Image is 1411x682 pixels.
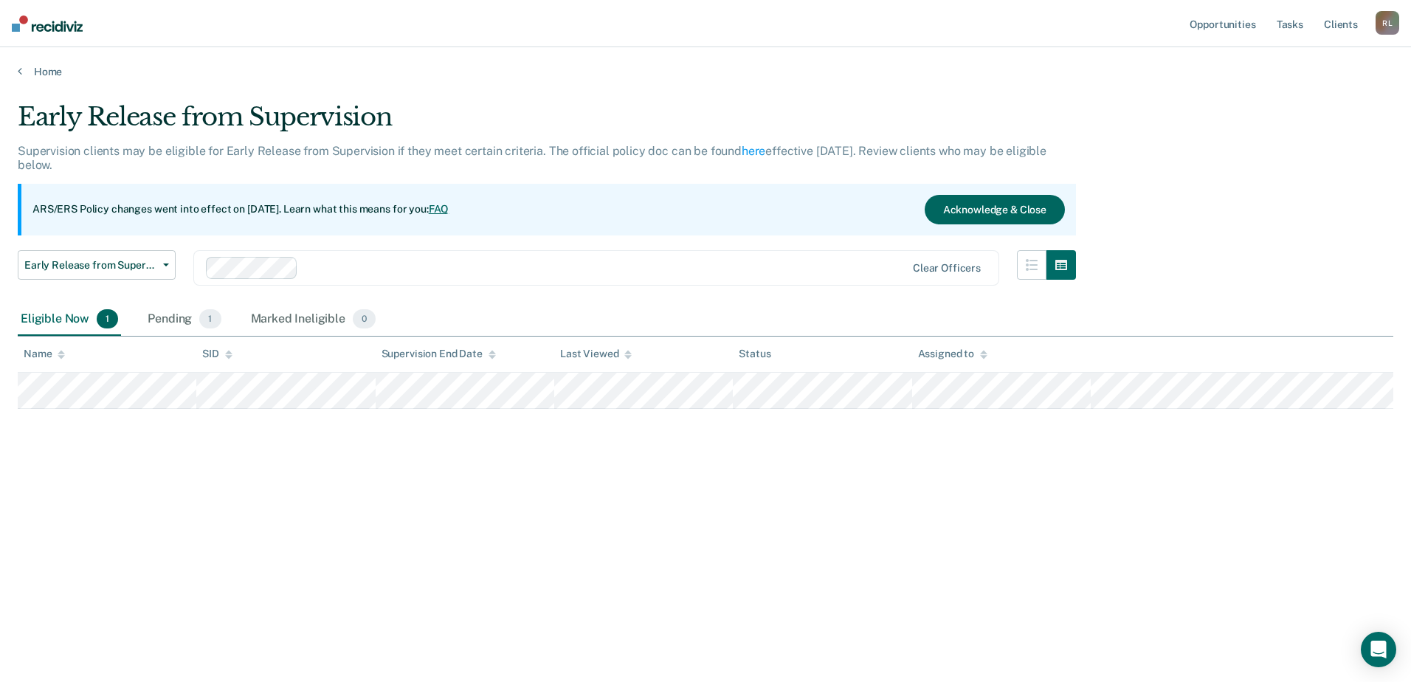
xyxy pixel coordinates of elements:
[24,348,65,360] div: Name
[1376,11,1399,35] button: RL
[145,303,224,336] div: Pending1
[353,309,376,328] span: 0
[925,195,1065,224] button: Acknowledge & Close
[913,262,981,275] div: Clear officers
[560,348,632,360] div: Last Viewed
[1361,632,1396,667] div: Open Intercom Messenger
[429,203,449,215] a: FAQ
[18,303,121,336] div: Eligible Now1
[18,65,1393,78] a: Home
[742,144,765,158] a: here
[97,309,118,328] span: 1
[1376,11,1399,35] div: R L
[18,250,176,280] button: Early Release from Supervision
[918,348,987,360] div: Assigned to
[18,144,1046,172] p: Supervision clients may be eligible for Early Release from Supervision if they meet certain crite...
[24,259,157,272] span: Early Release from Supervision
[739,348,770,360] div: Status
[248,303,379,336] div: Marked Ineligible0
[382,348,496,360] div: Supervision End Date
[199,309,221,328] span: 1
[18,102,1076,144] div: Early Release from Supervision
[12,15,83,32] img: Recidiviz
[202,348,232,360] div: SID
[32,202,449,217] p: ARS/ERS Policy changes went into effect on [DATE]. Learn what this means for you:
